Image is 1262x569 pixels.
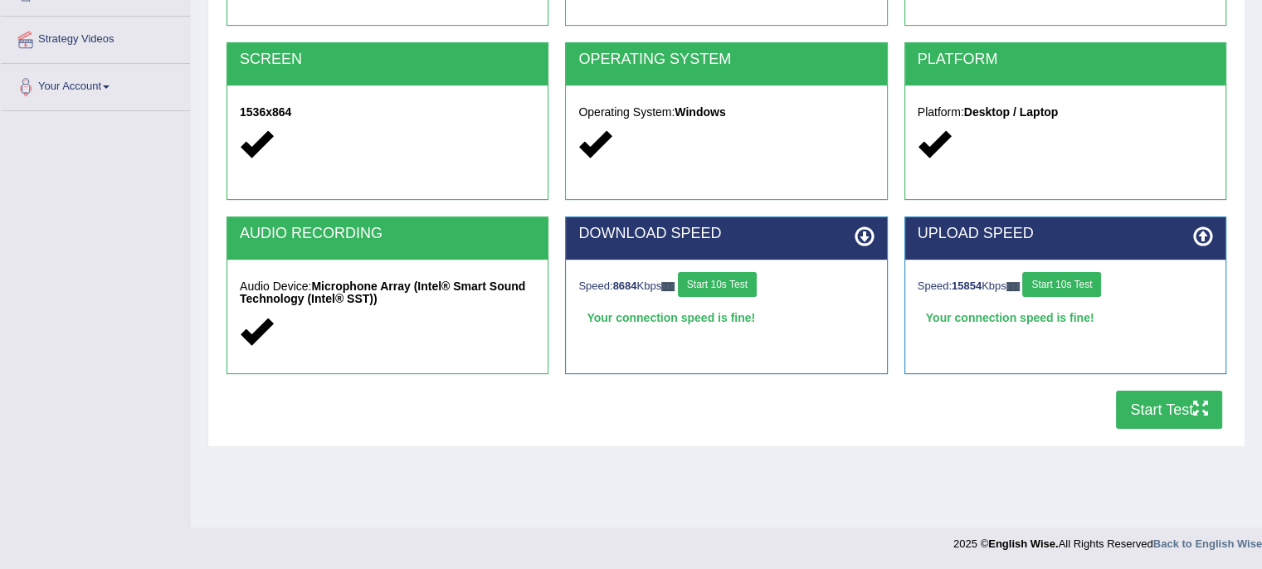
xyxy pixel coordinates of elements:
div: Speed: Kbps [918,272,1213,301]
button: Start Test [1116,391,1222,429]
h2: PLATFORM [918,51,1213,68]
img: ajax-loader-fb-connection.gif [661,282,675,291]
strong: 8684 [613,280,637,292]
h2: SCREEN [240,51,535,68]
h5: Operating System: [578,106,874,119]
h5: Audio Device: [240,280,535,306]
strong: Windows [675,105,725,119]
h2: DOWNLOAD SPEED [578,226,874,242]
img: ajax-loader-fb-connection.gif [1006,282,1020,291]
button: Start 10s Test [1022,272,1101,297]
strong: 15854 [952,280,982,292]
div: Speed: Kbps [578,272,874,301]
button: Start 10s Test [678,272,757,297]
strong: English Wise. [988,537,1058,550]
h2: UPLOAD SPEED [918,226,1213,242]
div: 2025 © All Rights Reserved [953,528,1262,552]
strong: 1536x864 [240,105,291,119]
h5: Platform: [918,106,1213,119]
h2: OPERATING SYSTEM [578,51,874,68]
a: Your Account [1,64,190,105]
a: Strategy Videos [1,17,190,58]
a: Back to English Wise [1153,537,1262,550]
div: Your connection speed is fine! [918,305,1213,330]
h2: AUDIO RECORDING [240,226,535,242]
strong: Microphone Array (Intel® Smart Sound Technology (Intel® SST)) [240,280,525,305]
div: Your connection speed is fine! [578,305,874,330]
strong: Desktop / Laptop [964,105,1059,119]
